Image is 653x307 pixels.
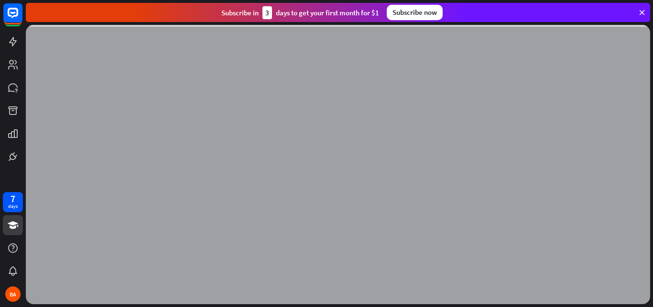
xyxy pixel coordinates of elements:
div: 7 [11,194,15,203]
a: 7 days [3,192,23,212]
div: Subscribe now [387,5,443,20]
div: BA [5,286,21,302]
div: 3 [262,6,272,19]
div: Subscribe in days to get your first month for $1 [221,6,379,19]
div: days [8,203,18,210]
